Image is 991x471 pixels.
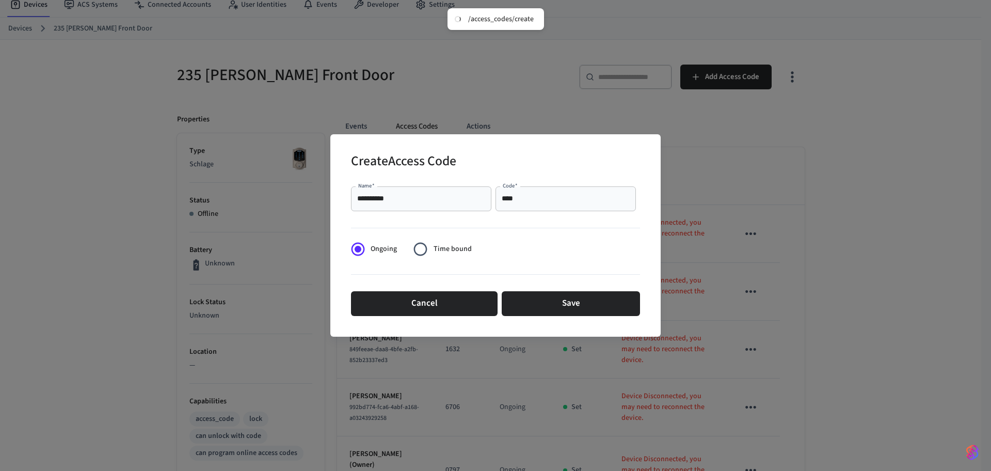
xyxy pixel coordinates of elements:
img: SeamLogoGradient.69752ec5.svg [966,444,979,461]
span: Time bound [434,244,472,255]
label: Code [503,182,518,190]
label: Name [358,182,375,190]
div: /access_codes/create [468,14,534,24]
button: Save [502,291,640,316]
button: Cancel [351,291,498,316]
span: Ongoing [371,244,397,255]
h2: Create Access Code [351,147,456,178]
